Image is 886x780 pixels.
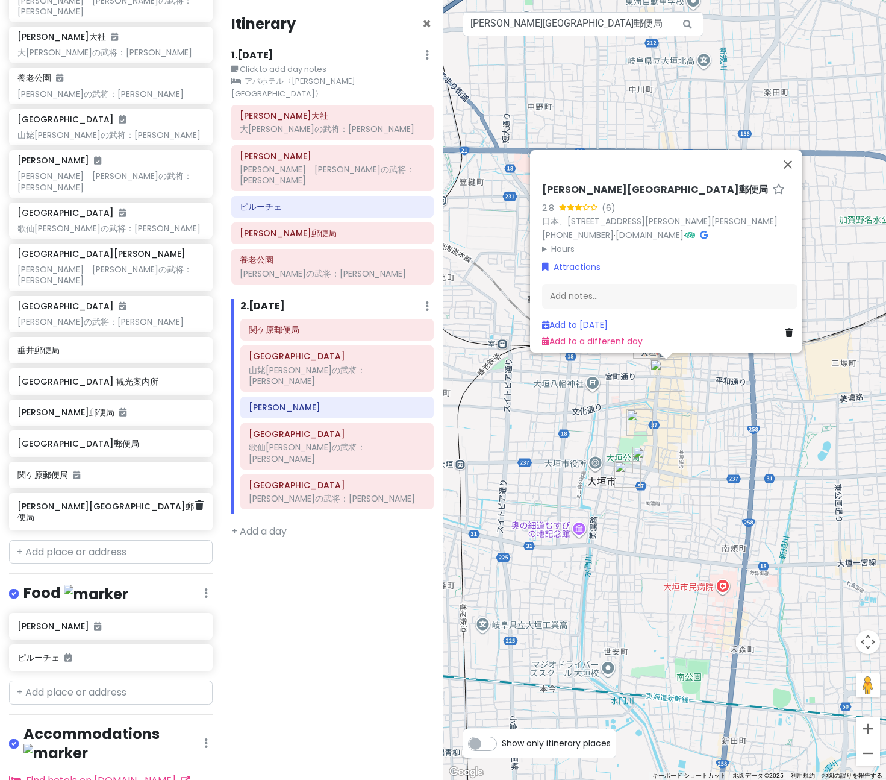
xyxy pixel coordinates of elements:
[240,124,425,134] div: 大[PERSON_NAME]の武将：[PERSON_NAME]
[542,201,559,215] div: 2.8
[614,461,641,488] div: 大垣郵便局
[17,114,126,125] h6: [GEOGRAPHIC_DATA]
[542,184,797,256] div: · ·
[773,150,802,179] button: 閉じる
[17,376,204,387] h6: [GEOGRAPHIC_DATA] 観光案内所
[785,326,797,339] a: Delete place
[249,402,425,413] h6: 伊吹庵
[542,215,778,227] a: 日本、[STREET_ADDRESS][PERSON_NAME][PERSON_NAME]
[240,151,425,162] h6: 大垣城
[542,229,614,241] a: [PHONE_NUMBER]
[446,764,486,780] a: Google マップでこの地域を開きます（新しいウィンドウが開きます）
[249,493,425,504] div: [PERSON_NAME]の武将：[PERSON_NAME]
[602,201,616,215] div: (6)
[856,630,880,654] button: 地図のカメラ コントロール
[542,260,601,274] a: Attractions
[856,673,880,697] button: 地図上にペグマンをドロップして、ストリートビューを開きます
[542,184,768,197] h6: [PERSON_NAME][GEOGRAPHIC_DATA]郵便局
[652,772,726,780] button: キーボード ショートカット
[17,264,204,286] div: [PERSON_NAME] [PERSON_NAME]の武将：[PERSON_NAME]
[240,268,425,279] div: [PERSON_NAME]の武将：[PERSON_NAME]
[23,725,204,763] h4: Accommodations
[502,737,611,750] span: Show only itinerary places
[733,772,784,779] span: 地図データ ©2025
[17,130,204,140] div: 山姥[PERSON_NAME]の武将：[PERSON_NAME]
[685,231,695,239] i: Tripadvisor
[17,345,204,356] h6: 垂井郵便局
[240,228,425,239] h6: 大垣郵便局
[17,316,204,327] div: [PERSON_NAME]の武将：[PERSON_NAME]
[17,31,118,42] h6: [PERSON_NAME]大社
[231,49,273,62] h6: 1 . [DATE]
[119,115,126,124] i: Added to itinerary
[791,772,815,779] a: 利用規約（新しいタブで開きます）
[17,470,204,480] h6: 関ケ原郵便局
[17,207,126,218] h6: [GEOGRAPHIC_DATA]
[64,653,72,662] i: Added to itinerary
[119,302,126,310] i: Added to itinerary
[9,681,213,705] input: + Add place or address
[240,164,425,186] div: [PERSON_NAME] [PERSON_NAME]の武将：[PERSON_NAME]
[231,524,287,538] a: + Add a day
[94,622,101,631] i: Added to itinerary
[422,14,431,34] span: Close itinerary
[17,223,204,234] div: 歌仙[PERSON_NAME]の武将：[PERSON_NAME]
[632,447,659,473] div: ピルーチェ
[17,89,204,99] div: [PERSON_NAME]の武将：[PERSON_NAME]
[773,184,785,197] a: Star place
[119,408,126,417] i: Added to itinerary
[195,498,204,514] a: Delete place
[17,438,204,449] h6: [GEOGRAPHIC_DATA]郵便局
[249,324,425,335] h6: 関ケ原郵便局
[626,409,653,436] div: 大垣城
[111,33,118,41] i: Added to itinerary
[240,300,285,313] h6: 2 . [DATE]
[17,72,63,83] h6: 養老公園
[249,480,425,491] h6: 岐阜関ケ原古戦場記念館
[422,17,431,31] button: Close
[240,254,425,265] h6: 養老公園
[17,621,204,632] h6: [PERSON_NAME]
[231,14,296,33] h4: Itinerary
[73,471,80,479] i: Added to itinerary
[249,365,425,386] div: 山姥[PERSON_NAME]の武将：[PERSON_NAME]
[17,155,101,166] h6: [PERSON_NAME]
[542,319,608,331] a: Add to [DATE]
[650,359,682,392] div: 大垣駅前郵便局
[56,74,63,82] i: Added to itinerary
[240,110,425,121] h6: 南宮大社
[94,156,101,165] i: Added to itinerary
[240,201,425,212] h6: ピルーチェ
[231,63,434,75] small: Click to add day notes
[17,301,126,312] h6: [GEOGRAPHIC_DATA]
[822,772,882,779] a: 地図の誤りを報告する
[17,652,204,663] h6: ピルーチェ
[856,741,880,766] button: ズームアウト
[17,248,186,259] h6: [GEOGRAPHIC_DATA][PERSON_NAME]
[17,171,204,192] div: [PERSON_NAME] [PERSON_NAME]の武将：[PERSON_NAME]
[23,583,128,603] h4: Food
[700,231,708,239] i: Google Maps
[249,442,425,464] div: 歌仙[PERSON_NAME]の武将：[PERSON_NAME]
[542,284,797,309] div: Add notes...
[249,351,425,362] h6: 関ヶ原駅前観光交流館
[446,764,486,780] img: Google
[856,717,880,741] button: ズームイン
[23,744,88,763] img: marker
[542,335,643,347] a: Add to a different day
[64,585,128,603] img: marker
[249,429,425,439] h6: 関ケ原町歴史民俗学習館
[616,229,684,241] a: [DOMAIN_NAME]
[17,47,204,58] div: 大[PERSON_NAME]の武将：[PERSON_NAME]
[9,540,213,564] input: + Add place or address
[231,75,434,100] small: アパホテル〈[PERSON_NAME][GEOGRAPHIC_DATA]〉
[17,501,195,523] h6: [PERSON_NAME][GEOGRAPHIC_DATA]郵便局
[542,242,797,256] summary: Hours
[17,407,204,418] h6: [PERSON_NAME]郵便局
[119,209,126,217] i: Added to itinerary
[463,12,703,36] input: Search a place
